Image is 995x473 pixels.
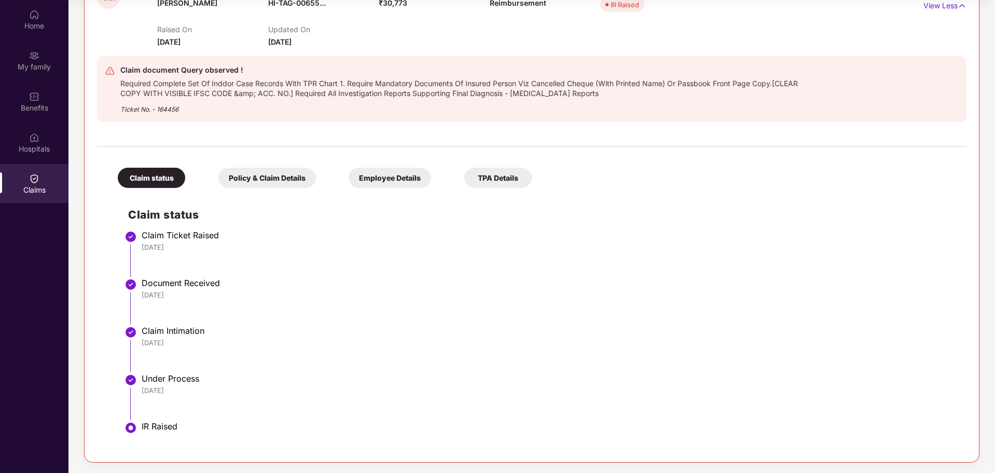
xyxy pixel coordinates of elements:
img: svg+xml;base64,PHN2ZyB3aWR0aD0iMjAiIGhlaWdodD0iMjAiIHZpZXdCb3g9IjAgMCAyMCAyMCIgZmlsbD0ibm9uZSIgeG... [29,50,39,61]
img: svg+xml;base64,PHN2ZyBpZD0iQmVuZWZpdHMiIHhtbG5zPSJodHRwOi8vd3d3LnczLm9yZy8yMDAwL3N2ZyIgd2lkdGg9Ij... [29,91,39,102]
img: svg+xml;base64,PHN2ZyBpZD0iU3RlcC1Eb25lLTMyeDMyIiB4bWxucz0iaHR0cDovL3d3dy53My5vcmcvMjAwMC9zdmciIH... [125,231,137,243]
div: Claim status [118,168,185,188]
div: [DATE] [142,338,956,347]
div: Required Complete Set Of Inddor Case Records With TPR Chart 1. Require Mandatory Documents Of Ins... [120,76,817,98]
img: svg+xml;base64,PHN2ZyBpZD0iSG9zcGl0YWxzIiB4bWxucz0iaHR0cDovL3d3dy53My5vcmcvMjAwMC9zdmciIHdpZHRoPS... [29,132,39,143]
div: Document Received [142,278,956,288]
div: Policy & Claim Details [218,168,316,188]
h2: Claim status [128,206,956,223]
img: svg+xml;base64,PHN2ZyBpZD0iU3RlcC1Eb25lLTMyeDMyIiB4bWxucz0iaHR0cDovL3d3dy53My5vcmcvMjAwMC9zdmciIH... [125,326,137,339]
p: Raised On [157,25,268,34]
div: [DATE] [142,290,956,300]
div: Ticket No. - 164456 [120,98,817,114]
div: Claim Ticket Raised [142,230,956,240]
img: svg+xml;base64,PHN2ZyBpZD0iSG9tZSIgeG1sbnM9Imh0dHA6Ly93d3cudzMub3JnLzIwMDAvc3ZnIiB3aWR0aD0iMjAiIG... [29,9,39,20]
span: [DATE] [157,37,181,46]
div: TPA Details [464,168,532,188]
img: svg+xml;base64,PHN2ZyBpZD0iU3RlcC1Eb25lLTMyeDMyIiB4bWxucz0iaHR0cDovL3d3dy53My5vcmcvMjAwMC9zdmciIH... [125,374,137,386]
img: svg+xml;base64,PHN2ZyBpZD0iU3RlcC1BY3RpdmUtMzJ4MzIiIHhtbG5zPSJodHRwOi8vd3d3LnczLm9yZy8yMDAwL3N2Zy... [125,422,137,434]
div: IR Raised [142,421,956,431]
div: [DATE] [142,242,956,252]
div: Under Process [142,373,956,384]
div: Claim document Query observed ! [120,64,817,76]
img: svg+xml;base64,PHN2ZyB4bWxucz0iaHR0cDovL3d3dy53My5vcmcvMjAwMC9zdmciIHdpZHRoPSIyNCIgaGVpZ2h0PSIyNC... [105,65,115,76]
div: Employee Details [349,168,431,188]
p: Updated On [268,25,379,34]
span: [DATE] [268,37,292,46]
img: svg+xml;base64,PHN2ZyBpZD0iQ2xhaW0iIHhtbG5zPSJodHRwOi8vd3d3LnczLm9yZy8yMDAwL3N2ZyIgd2lkdGg9IjIwIi... [29,173,39,184]
div: [DATE] [142,386,956,395]
img: svg+xml;base64,PHN2ZyBpZD0iU3RlcC1Eb25lLTMyeDMyIiB4bWxucz0iaHR0cDovL3d3dy53My5vcmcvMjAwMC9zdmciIH... [125,278,137,291]
div: Claim Intimation [142,326,956,336]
